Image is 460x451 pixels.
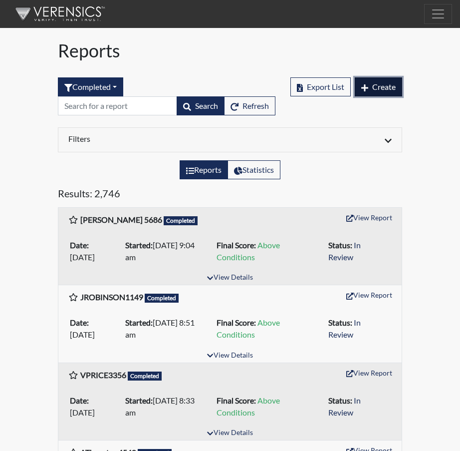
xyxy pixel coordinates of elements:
span: In Review [328,396,361,417]
b: [PERSON_NAME] 5686 [80,215,162,224]
span: Export List [307,82,344,91]
b: Final Score: [217,396,256,405]
span: Completed [128,372,162,381]
b: VPRICE3356 [80,370,126,380]
button: View Report [342,365,397,381]
button: Refresh [224,96,275,115]
b: Status: [328,240,352,250]
li: [DATE] [66,315,121,343]
button: Create [355,77,402,96]
div: Click to expand/collapse filters [61,134,399,146]
h5: Results: 2,746 [58,187,402,203]
span: In Review [328,240,361,262]
b: Started: [125,396,153,405]
span: Search [195,101,218,110]
label: View the list of reports [180,160,228,179]
button: Search [177,96,225,115]
h1: Reports [58,40,402,61]
b: Date: [70,396,89,405]
span: Completed [164,216,198,225]
b: Status: [328,318,352,327]
b: JROBINSON1149 [80,292,143,302]
button: Completed [58,77,123,96]
input: Search by Registration ID, Interview Number, or Investigation Name. [58,96,177,115]
b: Final Score: [217,318,256,327]
button: Toggle navigation [424,4,452,24]
h6: Filters [68,134,223,143]
b: Date: [70,240,89,250]
li: [DATE] [66,237,121,265]
button: View Details [203,271,257,285]
button: View Report [342,287,397,303]
button: View Details [203,427,257,440]
span: Create [372,82,396,91]
div: Filter by interview status [58,77,123,96]
b: Date: [70,318,89,327]
label: View statistics about completed interviews [228,160,280,179]
button: View Report [342,210,397,225]
b: Final Score: [217,240,256,250]
b: Status: [328,396,352,405]
li: [DATE] 8:51 am [121,315,213,343]
b: Started: [125,318,153,327]
li: [DATE] [66,393,121,421]
button: Export List [290,77,351,96]
span: Above Conditions [217,240,280,262]
li: [DATE] 8:33 am [121,393,213,421]
span: Completed [145,294,179,303]
span: Refresh [242,101,269,110]
b: Started: [125,240,153,250]
li: [DATE] 9:04 am [121,237,213,265]
button: View Details [203,349,257,363]
span: Above Conditions [217,396,280,417]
